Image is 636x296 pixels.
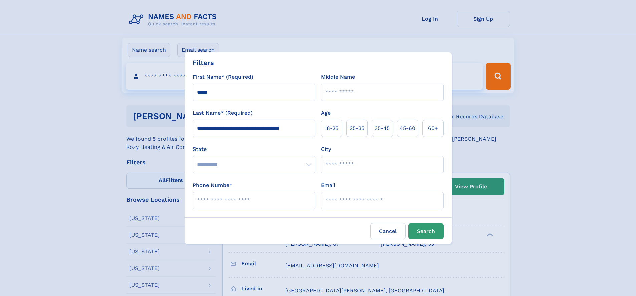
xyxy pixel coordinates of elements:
span: 45‑60 [400,124,415,132]
label: First Name* (Required) [193,73,253,81]
label: State [193,145,315,153]
div: Filters [193,58,214,68]
label: Cancel [370,223,406,239]
label: Age [321,109,331,117]
span: 25‑35 [350,124,364,132]
label: Email [321,181,335,189]
label: Phone Number [193,181,232,189]
span: 60+ [428,124,438,132]
label: City [321,145,331,153]
label: Middle Name [321,73,355,81]
span: 18‑25 [325,124,338,132]
span: 35‑45 [375,124,390,132]
label: Last Name* (Required) [193,109,253,117]
button: Search [408,223,444,239]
